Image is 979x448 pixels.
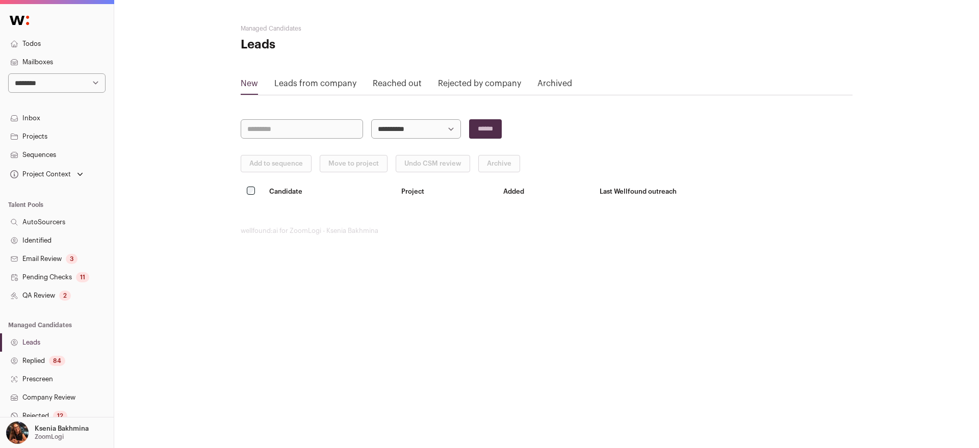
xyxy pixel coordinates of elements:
[241,37,445,53] h1: Leads
[241,24,445,33] h2: Managed Candidates
[497,180,594,202] th: Added
[274,77,356,94] a: Leads from company
[537,77,572,94] a: Archived
[4,10,35,31] img: Wellfound
[59,291,71,301] div: 2
[395,180,497,202] th: Project
[241,227,853,235] footer: wellfound:ai for ZoomLogi - Ksenia Bakhmina
[594,180,853,202] th: Last Wellfound outreach
[438,77,521,94] a: Rejected by company
[4,421,91,444] button: Open dropdown
[35,433,64,441] p: ZoomLogi
[373,77,422,94] a: Reached out
[8,167,85,181] button: Open dropdown
[53,411,67,421] div: 12
[66,254,78,264] div: 3
[263,180,395,202] th: Candidate
[241,77,258,94] a: New
[35,425,89,433] p: Ksenia Bakhmina
[76,272,89,282] div: 11
[8,170,71,178] div: Project Context
[6,421,29,444] img: 13968079-medium_jpg
[49,356,65,366] div: 84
